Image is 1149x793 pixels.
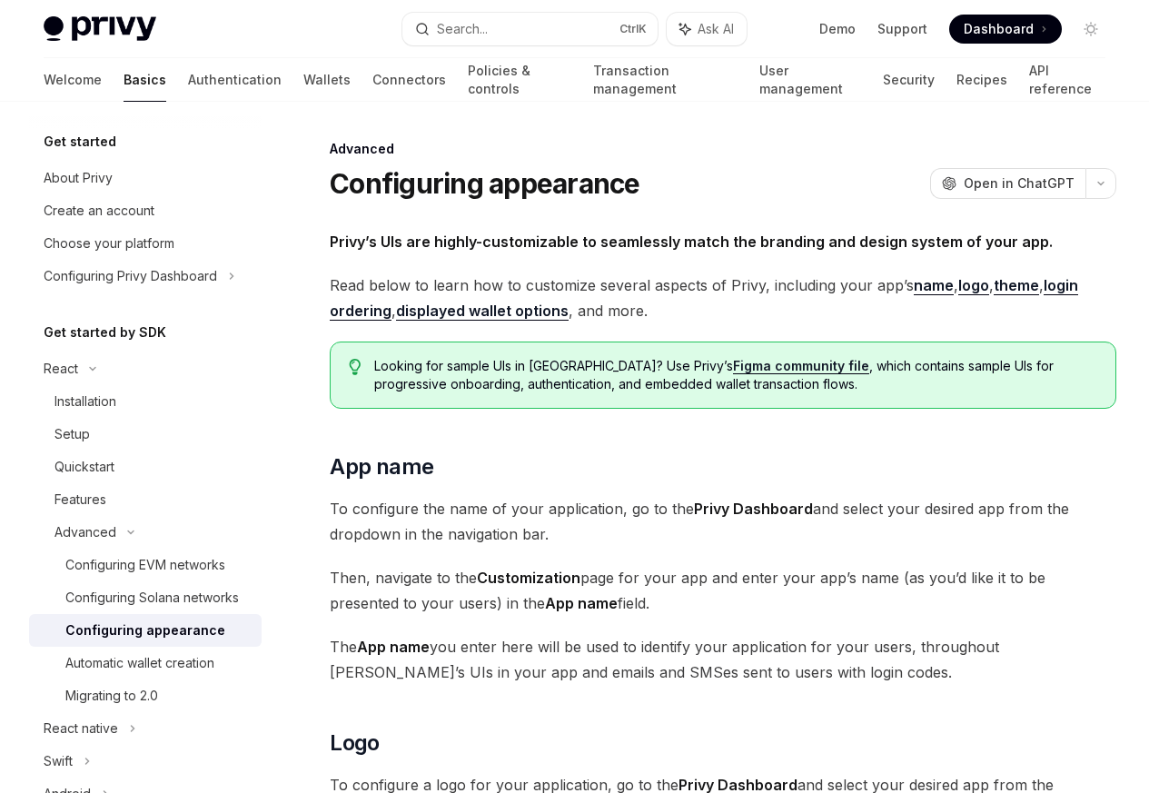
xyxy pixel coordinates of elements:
a: Security [883,58,935,102]
h1: Configuring appearance [330,167,640,200]
a: Connectors [372,58,446,102]
a: Basics [124,58,166,102]
a: Support [877,20,927,38]
button: Ask AI [667,13,747,45]
div: Search... [437,18,488,40]
a: Transaction management [593,58,737,102]
div: About Privy [44,167,113,189]
a: theme [994,276,1039,295]
a: displayed wallet options [396,302,569,321]
a: Policies & controls [468,58,571,102]
strong: Privy’s UIs are highly-customizable to seamlessly match the branding and design system of your app. [330,233,1053,251]
a: Configuring Solana networks [29,581,262,614]
div: Choose your platform [44,233,174,254]
div: Create an account [44,200,154,222]
button: Open in ChatGPT [930,168,1085,199]
span: Open in ChatGPT [964,174,1075,193]
a: Installation [29,385,262,418]
a: API reference [1029,58,1105,102]
img: light logo [44,16,156,42]
span: Ctrl K [619,22,647,36]
div: Features [54,489,106,510]
div: Configuring Privy Dashboard [44,265,217,287]
span: Read below to learn how to customize several aspects of Privy, including your app’s , , , , , and... [330,273,1116,323]
a: Create an account [29,194,262,227]
a: Figma community file [733,358,869,374]
a: Setup [29,418,262,451]
a: Authentication [188,58,282,102]
div: Quickstart [54,456,114,478]
h5: Get started [44,131,116,153]
a: Dashboard [949,15,1062,44]
a: User management [759,58,862,102]
strong: Customization [477,569,580,587]
a: Configuring EVM networks [29,549,262,581]
a: About Privy [29,162,262,194]
a: Configuring appearance [29,614,262,647]
button: Toggle dark mode [1076,15,1105,44]
a: Wallets [303,58,351,102]
a: Welcome [44,58,102,102]
span: To configure the name of your application, go to the and select your desired app from the dropdow... [330,496,1116,547]
div: Configuring EVM networks [65,554,225,576]
span: The you enter here will be used to identify your application for your users, throughout [PERSON_N... [330,634,1116,685]
div: Migrating to 2.0 [65,685,158,707]
a: Quickstart [29,451,262,483]
div: Automatic wallet creation [65,652,214,674]
a: logo [958,276,989,295]
div: Configuring Solana networks [65,587,239,609]
span: Logo [330,729,380,758]
span: App name [330,452,433,481]
a: Features [29,483,262,516]
div: Swift [44,750,73,772]
strong: Privy Dashboard [694,500,813,518]
span: Looking for sample UIs in [GEOGRAPHIC_DATA]? Use Privy’s , which contains sample UIs for progress... [374,357,1097,393]
div: Configuring appearance [65,620,225,641]
a: Demo [819,20,856,38]
svg: Tip [349,359,362,375]
strong: App name [357,638,430,656]
a: Migrating to 2.0 [29,679,262,712]
div: Advanced [330,140,1116,158]
a: Automatic wallet creation [29,647,262,679]
strong: App name [545,594,618,612]
span: Then, navigate to the page for your app and enter your app’s name (as you’d like it to be present... [330,565,1116,616]
button: Search...CtrlK [402,13,658,45]
div: React [44,358,78,380]
div: Advanced [54,521,116,543]
div: Setup [54,423,90,445]
a: name [914,276,954,295]
h5: Get started by SDK [44,322,166,343]
span: Ask AI [698,20,734,38]
a: Recipes [956,58,1007,102]
div: Installation [54,391,116,412]
div: React native [44,718,118,739]
a: Choose your platform [29,227,262,260]
span: Dashboard [964,20,1034,38]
